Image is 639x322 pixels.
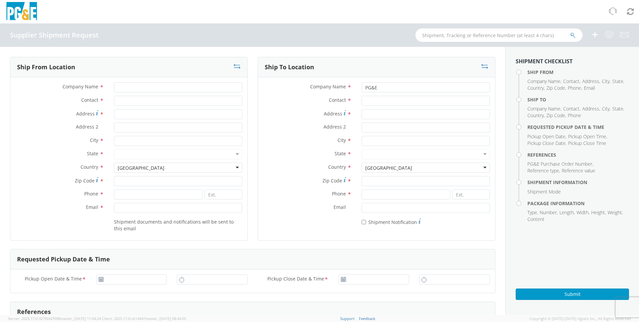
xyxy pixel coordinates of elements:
[362,220,366,224] input: Shipment Notification
[527,78,560,84] span: Company Name
[612,105,623,112] span: State
[102,316,186,321] span: Client: 2025.17.0-cb14447
[114,218,242,232] label: Shipment documents and notifications will be sent to this email
[612,78,624,85] li: ,
[563,105,580,112] span: Contact
[265,64,314,71] h3: Ship To Location
[602,78,611,85] li: ,
[8,316,101,321] span: Server: 2025.17.0-327f6347098
[338,137,346,143] span: City
[568,85,582,91] li: ,
[602,105,610,112] span: City
[559,209,575,216] li: ,
[324,124,346,130] span: Address 2
[612,105,624,112] li: ,
[527,85,544,91] span: Country
[527,161,593,167] li: ,
[452,189,490,199] input: Ext.
[559,209,574,216] span: Length
[86,204,98,210] span: Email
[546,112,565,118] span: Zip Code
[527,112,545,119] li: ,
[568,133,606,140] span: Pickup Open Time
[335,150,346,157] span: State
[62,83,98,90] span: Company Name
[546,85,566,91] li: ,
[563,78,580,84] span: Contact
[577,209,589,216] span: Width
[527,105,560,112] span: Company Name
[527,180,629,185] h4: Shipment Information
[527,209,537,216] span: Type
[118,165,164,171] div: [GEOGRAPHIC_DATA]
[17,64,75,71] h3: Ship From Location
[584,85,595,91] span: Email
[329,97,346,103] span: Contact
[145,316,186,321] span: master, [DATE] 08:44:05
[612,78,623,84] span: State
[562,167,595,174] span: Reference value
[90,137,98,143] span: City
[582,78,599,84] span: Address
[582,78,600,85] li: ,
[415,28,583,42] input: Shipment, Tracking or Reference Number (at least 4 chars)
[332,190,346,197] span: Phone
[81,97,98,103] span: Contact
[602,78,610,84] span: City
[527,133,566,140] li: ,
[324,110,342,117] span: Address
[527,85,545,91] li: ,
[527,140,566,147] li: ,
[568,140,606,146] span: Pickup Close Time
[582,105,599,112] span: Address
[267,275,324,283] span: Pickup Close Date & Time
[81,164,98,170] span: Country
[527,152,629,157] h4: References
[340,316,355,321] a: Support
[10,31,99,39] h4: Supplier Shipment Request
[25,275,82,283] span: Pickup Open Date & Time
[527,216,544,222] span: Content
[5,2,38,22] img: pge-logo-06675f144f4cfa6a6814.png
[84,190,98,197] span: Phone
[527,209,538,216] li: ,
[527,70,629,75] h4: Ship From
[577,209,590,216] li: ,
[527,78,561,85] li: ,
[568,112,581,118] span: Phone
[328,164,346,170] span: Country
[527,133,565,140] span: Pickup Open Date
[527,105,561,112] li: ,
[527,97,629,102] h4: Ship To
[529,316,631,321] span: Copyright © [DATE]-[DATE] Agistix Inc., All Rights Reserved
[527,112,544,118] span: Country
[563,105,581,112] li: ,
[17,256,110,263] h3: Requested Pickup Date & Time
[608,209,622,216] span: Weight
[76,110,95,117] span: Address
[205,189,242,199] input: Ext.
[87,150,98,157] span: State
[568,85,581,91] span: Phone
[75,177,95,184] span: Zip Code
[359,316,375,321] a: Feedback
[527,125,629,130] h4: Requested Pickup Date & Time
[591,209,606,216] li: ,
[76,124,98,130] span: Address 2
[591,209,605,216] span: Height
[608,209,623,216] li: ,
[527,161,592,167] span: PG&E Purchase Order Number
[540,209,557,216] span: Number
[546,85,565,91] span: Zip Code
[60,316,101,321] span: master, [DATE] 11:04:24
[527,167,560,174] li: ,
[563,78,581,85] li: ,
[17,309,51,315] h3: References
[516,289,629,300] button: Submit
[516,58,572,65] strong: Shipment Checklist
[527,140,565,146] span: Pickup Close Date
[546,112,566,119] li: ,
[334,204,346,210] span: Email
[540,209,558,216] li: ,
[362,218,421,226] label: Shipment Notification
